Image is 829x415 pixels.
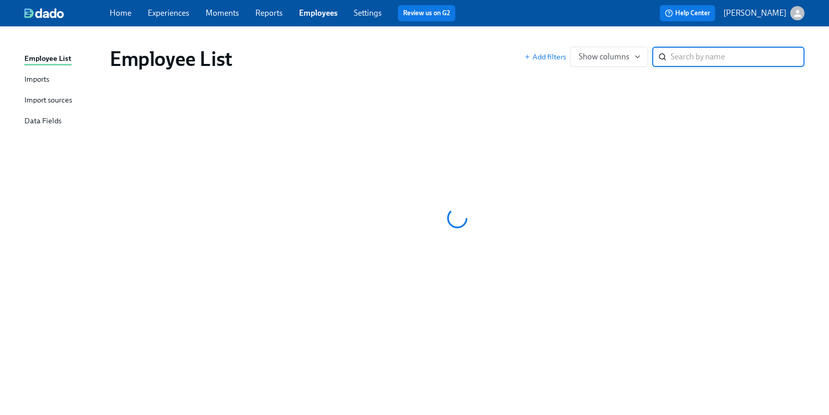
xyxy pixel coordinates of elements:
button: Review us on G2 [398,5,455,21]
button: Add filters [524,52,566,62]
span: Help Center [665,8,710,18]
button: Show columns [570,47,648,67]
button: [PERSON_NAME] [723,6,805,20]
a: dado [24,8,110,18]
a: Import sources [24,94,102,107]
a: Reports [255,8,283,18]
a: Experiences [148,8,189,18]
div: Imports [24,74,49,86]
h1: Employee List [110,47,233,71]
a: Employees [299,8,338,18]
div: Import sources [24,94,72,107]
div: Data Fields [24,115,61,128]
a: Imports [24,74,102,86]
a: Data Fields [24,115,102,128]
a: Moments [206,8,239,18]
a: Review us on G2 [403,8,450,18]
span: Show columns [579,52,640,62]
button: Help Center [660,5,715,21]
p: [PERSON_NAME] [723,8,786,19]
a: Employee List [24,53,102,65]
img: dado [24,8,64,18]
div: Employee List [24,53,72,65]
input: Search by name [671,47,805,67]
a: Home [110,8,131,18]
a: Settings [354,8,382,18]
